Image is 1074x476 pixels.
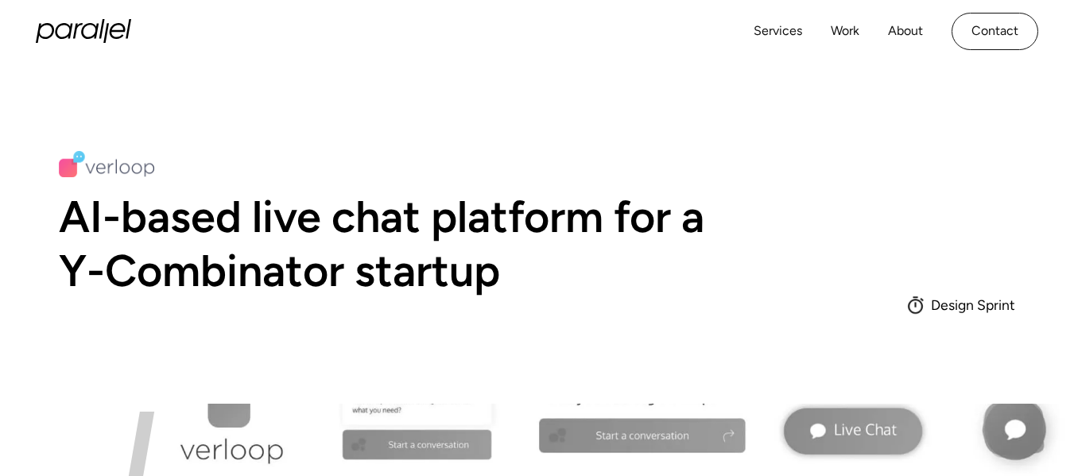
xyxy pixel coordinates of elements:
a: Services [754,20,802,43]
a: Contact [952,13,1038,50]
a: Work [831,20,859,43]
h1: AI-based live chat platform for a Y-Combinator startup [59,190,728,299]
img: Verloop logo [59,151,154,176]
div: Design Sprint [931,296,1015,314]
a: About [888,20,923,43]
a: home [36,19,131,43]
